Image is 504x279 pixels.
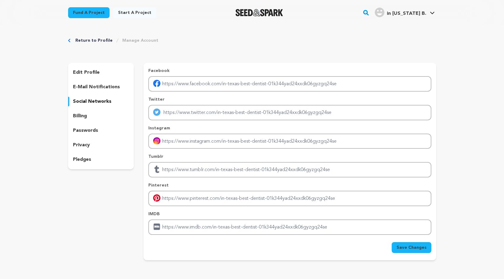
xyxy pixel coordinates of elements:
[148,68,431,74] p: Facebook
[68,97,134,106] button: social networks
[374,6,436,17] a: in Texas B.'s Profile
[60,35,65,40] img: tab_keywords_by_traffic_grey.svg
[68,111,134,121] button: billing
[68,155,134,164] button: pledges
[17,10,30,15] div: v 4.0.25
[392,242,431,253] button: Save Changes
[10,16,15,21] img: website_grey.svg
[148,76,431,92] input: Enter facebook profile link
[375,8,384,17] img: user.png
[73,83,120,91] p: e-mail notifications
[397,245,427,251] span: Save Changes
[236,9,283,16] a: Seed&Spark Homepage
[68,82,134,92] button: e-mail notifications
[148,219,431,235] input: Enter IMDB profile link
[374,6,436,19] span: in Texas B.'s Profile
[73,69,100,76] p: edit profile
[68,140,134,150] button: privacy
[153,137,160,144] img: instagram-mobile.svg
[148,211,431,217] p: IMDB
[68,37,436,44] div: Breadcrumb
[73,156,91,163] p: pledges
[73,98,111,105] p: social networks
[68,7,110,18] a: Fund a project
[148,125,431,131] p: Instagram
[67,36,102,40] div: Keywords by Traffic
[148,96,431,102] p: Twitter
[387,11,426,16] span: in [US_STATE] B.
[10,10,15,15] img: logo_orange.svg
[68,68,134,77] button: edit profile
[16,16,67,21] div: Domain: [DOMAIN_NAME]
[148,191,431,206] input: Enter pinterest profile link
[148,134,431,149] input: Enter instagram handle link
[148,105,431,120] input: Enter twitter profile link
[16,35,21,40] img: tab_domain_overview_orange.svg
[153,80,160,87] img: facebook-mobile.svg
[375,8,426,17] div: in Texas B.'s Profile
[75,37,113,44] a: Return to Profile
[113,7,156,18] a: Start a project
[73,141,90,149] p: privacy
[23,36,54,40] div: Domain Overview
[73,127,98,134] p: passwords
[148,162,431,177] input: Enter tubmlr profile link
[148,182,431,188] p: Pinterest
[122,37,158,44] a: Manage Account
[236,9,283,16] img: Seed&Spark Logo Dark Mode
[148,154,431,160] p: Tumblr
[73,112,87,120] p: billing
[153,109,160,116] img: twitter-mobile.svg
[153,223,160,230] img: imdb.svg
[68,126,134,135] button: passwords
[153,166,160,173] img: tumblr.svg
[153,194,160,202] img: pinterest-mobile.svg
